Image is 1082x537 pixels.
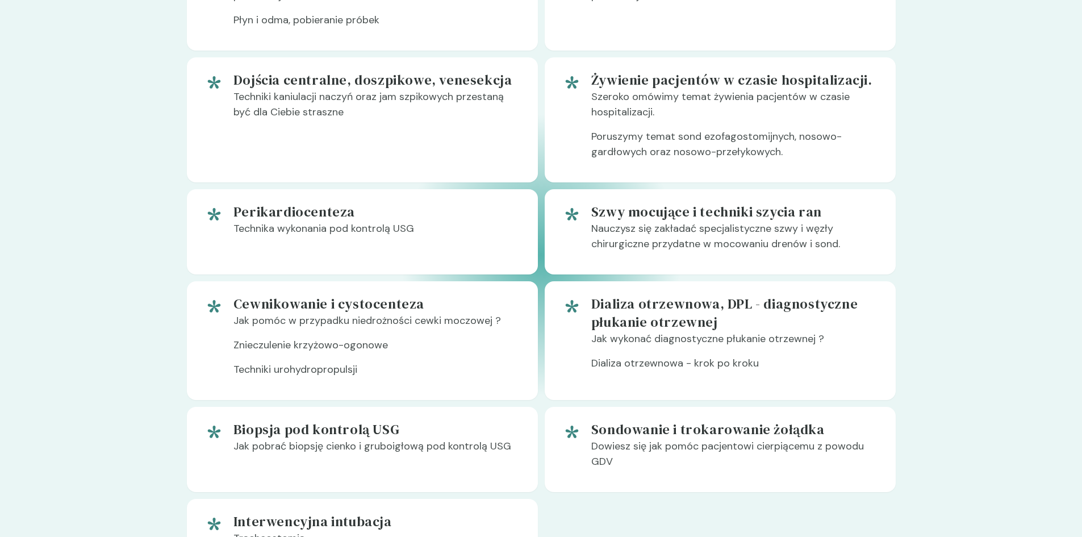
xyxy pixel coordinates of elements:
[591,89,878,129] p: Szeroko omówimy temat żywienia pacjentów w czasie hospitalizacji.
[233,221,520,245] p: Technika wykonania pod kontrolą USG
[233,295,520,313] h5: Cewnikowanie i cystocenteza
[233,362,520,386] p: Techniki urohydropropulsji
[591,221,878,261] p: Nauczysz się zakładać specjalistyczne szwy i węzły chirurgiczne przydatne w mocowaniu drenów i sond.
[233,338,520,362] p: Znieczulenie krzyżowo-ogonowe
[591,129,878,169] p: Poruszymy temat sond ezofagostomijnych, nosowo-gardłowych oraz nosowo-przełykowych.
[233,439,520,463] p: Jak pobrać biopsję cienko i gruboigłową pod kontrolą USG
[591,331,878,356] p: Jak wykonać diagnostyczne płukanie otrzewnej ?
[233,421,520,439] h5: Biopsja pod kontrolą USG
[591,295,878,331] h5: Dializa otrzewnowa, DPL - diagnostyczne płukanie otrzewnej
[233,71,520,89] h5: Dojścia centralne, doszpikowe, venesekcja
[591,439,878,478] p: Dowiesz się jak pomóc pacjentowi cierpiącemu z powodu GDV
[233,89,520,129] p: Techniki kaniulacji naczyń oraz jam szpikowych przestaną być dla Ciebie straszne
[591,71,878,89] h5: Żywienie pacjentów w czasie hospitalizacji.
[591,421,878,439] h5: Sondowanie i trokarowanie żołądka
[233,203,520,221] h5: Perikardiocenteza
[233,513,520,531] h5: Interwencyjna intubacja
[591,203,878,221] h5: Szwy mocujące i techniki szycia ran
[591,356,878,380] p: Dializa otrzewnowa - krok po kroku
[233,13,520,37] p: Płyn i odma, pobieranie próbek
[233,313,520,338] p: Jak pomóc w przypadku niedrożności cewki moczowej ?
